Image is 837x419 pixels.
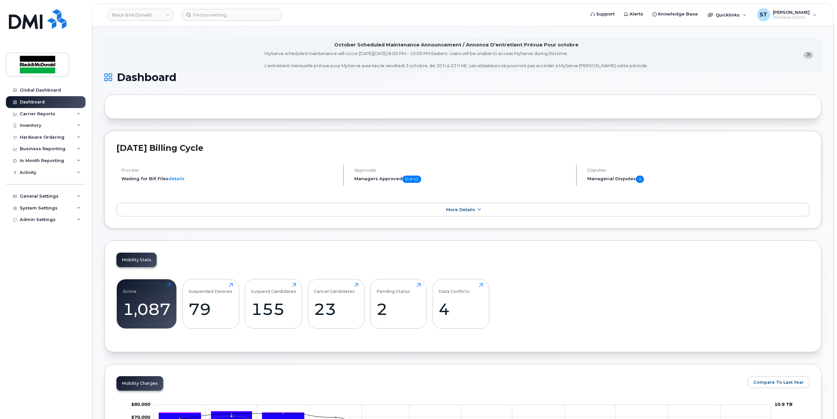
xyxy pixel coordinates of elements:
[265,50,648,69] div: MyServe scheduled maintenance will occur [DATE][DATE] 8:00 PM - 10:00 PM Eastern. Users will be u...
[636,176,644,183] span: 0
[189,283,232,294] div: Suspended Devices
[314,283,355,294] div: Cancel Candidates
[121,168,338,173] h4: Process
[354,176,571,183] h5: Managers Approved
[251,299,296,319] div: 155
[354,168,571,173] h4: Approvals
[774,402,793,407] tspan: 10.9 TB
[376,283,421,325] a: Pending Status2
[376,299,421,319] div: 2
[334,42,578,48] div: October Scheduled Maintenance Announcement / Annonce D'entretient Prévue Pour octobre
[587,168,809,173] h4: Disputes
[439,283,469,294] div: Data Conflicts
[376,283,410,294] div: Pending Status
[123,283,171,325] a: Active1,087
[587,176,809,183] h5: Managerial Disputes
[446,207,475,212] span: More Details
[748,376,809,388] button: Compare To Last Year
[251,283,296,325] a: Suspend Candidates155
[117,72,176,82] span: Dashboard
[251,283,296,294] div: Suspend Candidates
[189,299,233,319] div: 79
[439,299,483,319] div: 4
[168,176,185,181] a: details
[804,52,813,59] button: close notification
[314,299,358,319] div: 23
[116,143,809,153] h2: [DATE] Billing Cycle
[123,283,137,294] div: Active
[189,283,233,325] a: Suspended Devices79
[402,176,421,183] span: 0 of 42
[753,379,804,385] span: Compare To Last Year
[123,299,171,319] div: 1,087
[131,402,150,407] g: $0
[121,176,338,182] li: Waiting for Bill Files
[314,283,358,325] a: Cancel Candidates23
[439,283,483,325] a: Data Conflicts4
[131,402,150,407] tspan: $80,000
